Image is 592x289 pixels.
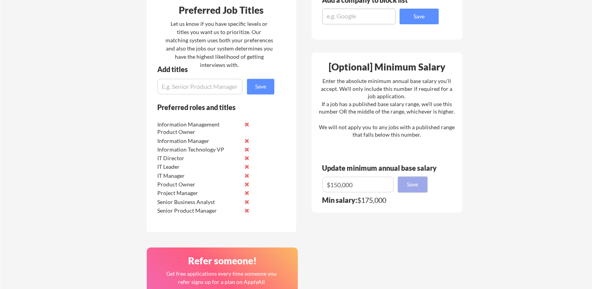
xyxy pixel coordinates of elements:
div: Product Owner [157,181,240,188]
div: IT Leader [157,163,240,171]
div: $175,000 [322,197,432,204]
div: Update minimum annual base salary [322,164,439,172]
div: [Optional] Minimum Salary [314,62,460,72]
button: Save [247,79,274,94]
div: Refer someone! [150,256,295,266]
input: E.g. $100,000 [322,177,394,192]
div: Senior Business Analyst [157,198,240,206]
div: Information Manager [157,137,240,145]
input: E.g. Senior Product Manager [157,79,243,94]
strong: Min salary: [322,196,357,204]
div: Preferred Job Titles [149,5,294,15]
div: Information Management Product Owner [157,121,240,136]
button: Save [399,9,439,24]
div: Information Technology VP [157,146,240,154]
div: Project Manager [157,189,240,197]
div: Senior Product Manager [157,207,240,215]
div: IT Manager [157,172,240,180]
div: Get free applications every time someone you refer signs up for a plan on ApplyAll [166,269,277,286]
div: IT Director [157,154,240,162]
button: Save [398,177,427,192]
div: Enter the absolute minimum annual base salary you'll accept. We'll only include this number if re... [319,77,455,139]
div: Let us know if you have specific levels or titles you want us to prioritize. Our matching system ... [166,20,273,69]
div: Preferred roles and titles [157,104,264,111]
div: Add titles [157,66,268,73]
